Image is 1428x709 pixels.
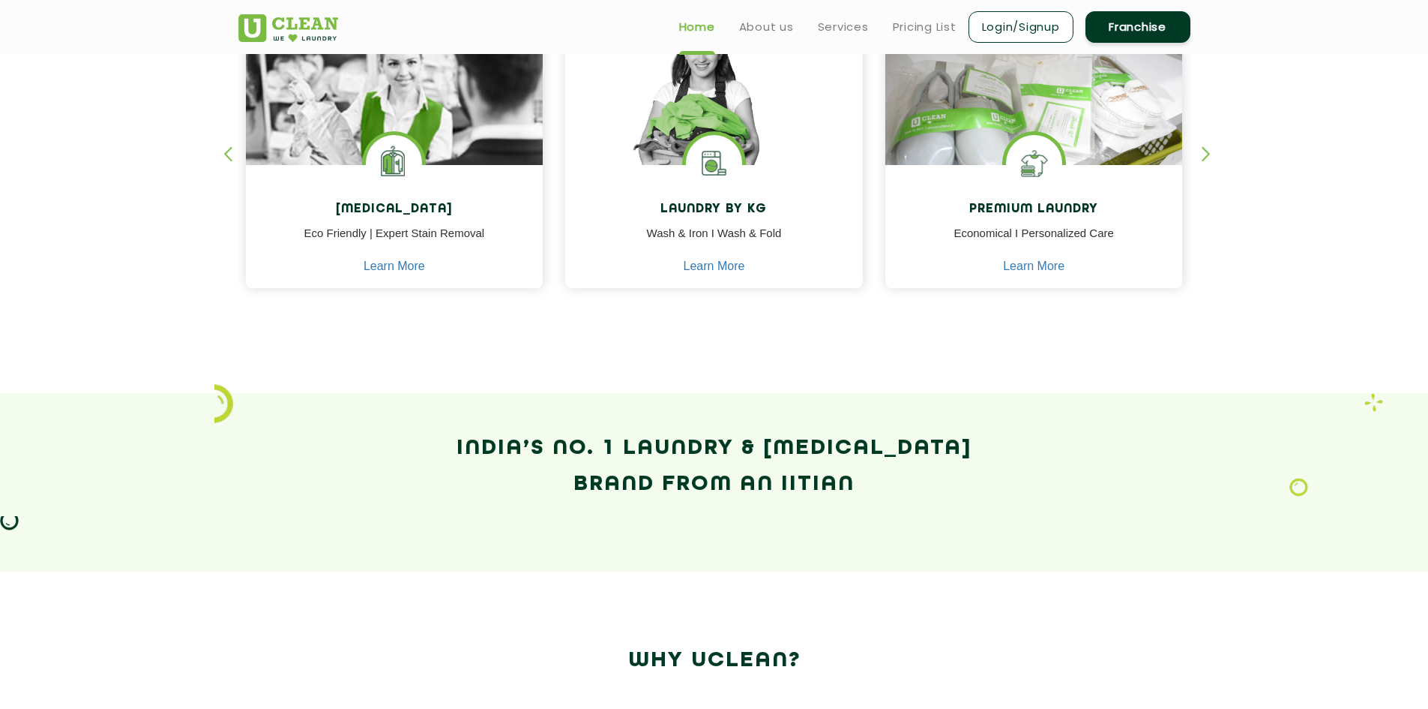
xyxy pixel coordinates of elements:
[238,431,1190,503] h2: India’s No. 1 Laundry & [MEDICAL_DATA] Brand from an IITian
[576,225,852,259] p: Wash & Iron I Wash & Fold
[576,203,852,217] h4: Laundry by Kg
[1289,478,1308,497] img: Laundry
[366,135,422,191] img: Laundry Services near me
[238,643,1190,679] h2: Why Uclean?
[818,18,869,36] a: Services
[897,203,1172,217] h4: Premium Laundry
[1006,135,1062,191] img: Shoes Cleaning
[1003,260,1064,273] a: Learn More
[679,18,715,36] a: Home
[686,135,742,191] img: laundry washing machine
[214,384,233,423] img: icon_2.png
[684,260,745,273] a: Learn More
[257,203,532,217] h4: [MEDICAL_DATA]
[238,14,338,42] img: UClean Laundry and Dry Cleaning
[968,11,1073,43] a: Login/Signup
[897,225,1172,259] p: Economical I Personalized Care
[893,18,956,36] a: Pricing List
[246,10,543,249] img: Drycleaners near me
[1085,11,1190,43] a: Franchise
[885,10,1183,208] img: laundry done shoes and clothes
[565,10,863,208] img: a girl with laundry basket
[257,225,532,259] p: Eco Friendly | Expert Stain Removal
[1364,393,1383,412] img: Laundry wash and iron
[364,260,425,273] a: Learn More
[739,18,794,36] a: About us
